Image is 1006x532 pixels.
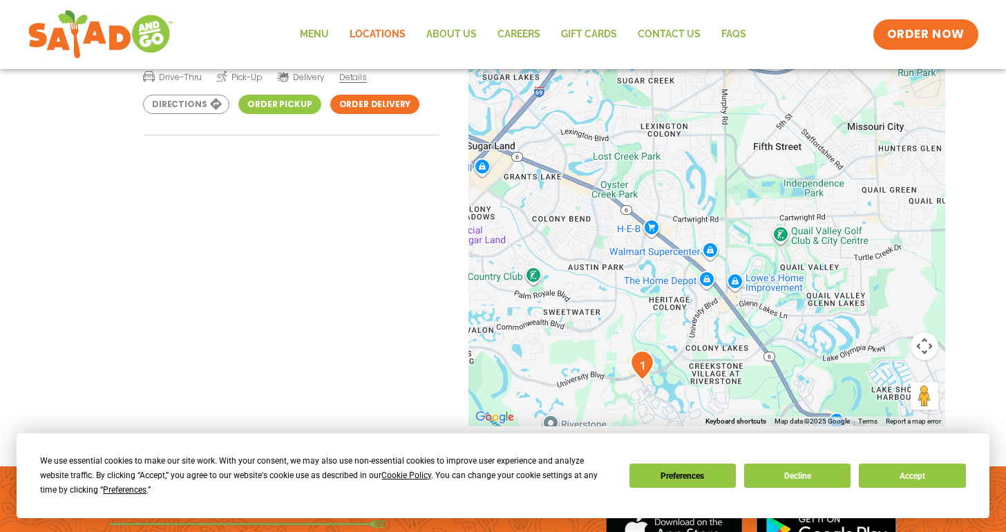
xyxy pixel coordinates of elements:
div: Cookie Consent Prompt [17,433,989,518]
a: Order Delivery [330,95,420,114]
nav: Menu [290,19,757,50]
div: We use essential cookies to make our site work. With your consent, we may also use non-essential ... [40,454,612,497]
a: Careers [487,19,551,50]
button: Decline [744,464,851,488]
img: new-SAG-logo-768×292 [28,7,173,62]
button: Preferences [629,464,736,488]
span: Preferences [103,485,146,495]
span: Pick-Up [216,70,263,84]
span: Delivery [277,71,325,84]
a: Directions [143,95,229,114]
img: Google [472,408,518,426]
a: Report a map error [886,417,941,425]
a: ORDER NOW [873,19,978,50]
span: ORDER NOW [887,26,965,43]
a: Menu [290,19,339,50]
button: Accept [859,464,965,488]
span: Cookie Policy [381,471,431,480]
a: About Us [416,19,487,50]
a: Contact Us [627,19,711,50]
div: 1 [630,350,654,380]
a: FAQs [711,19,757,50]
button: Drag Pegman onto the map to open Street View [911,382,938,410]
a: Terms (opens in new tab) [858,417,877,425]
span: Drive-Thru [143,70,202,84]
span: Map data ©2025 Google [775,417,850,425]
span: Details [339,71,367,83]
button: Keyboard shortcuts [705,417,766,426]
a: Order Pickup [238,95,321,114]
a: Drive-Thru Pick-Up Delivery Details [143,66,440,84]
a: GIFT CARDS [551,19,627,50]
button: Map camera controls [911,332,938,360]
img: fork [109,520,386,528]
a: Open this area in Google Maps (opens a new window) [472,408,518,426]
a: Locations [339,19,416,50]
